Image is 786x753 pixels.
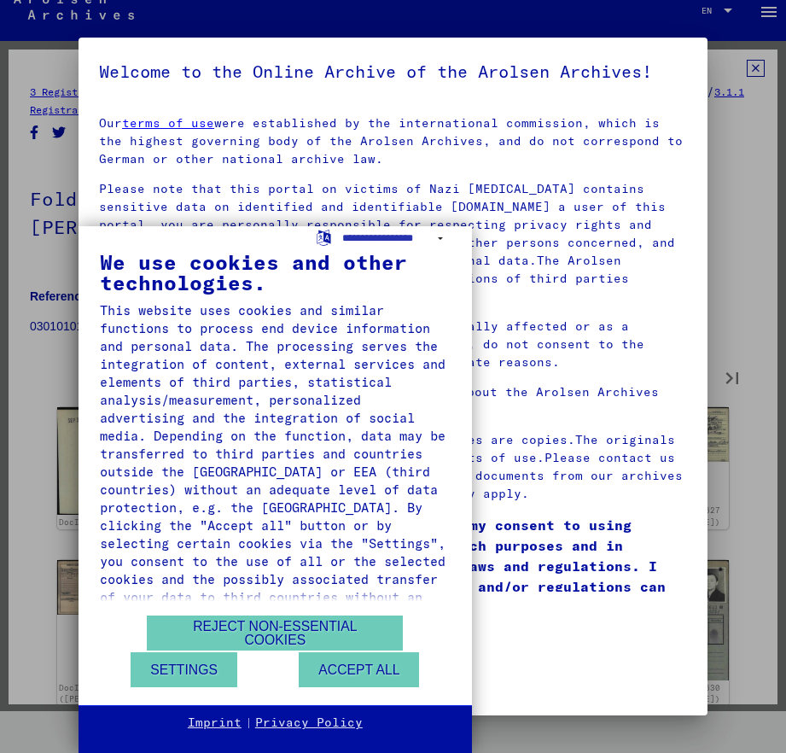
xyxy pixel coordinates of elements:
a: Privacy Policy [255,715,363,732]
div: This website uses cookies and similar functions to process end device information and personal da... [100,301,451,624]
div: We use cookies and other technologies. [100,252,451,293]
button: Settings [131,652,237,687]
button: Reject non-essential cookies [147,616,403,651]
a: Imprint [188,715,242,732]
button: Accept all [299,652,419,687]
